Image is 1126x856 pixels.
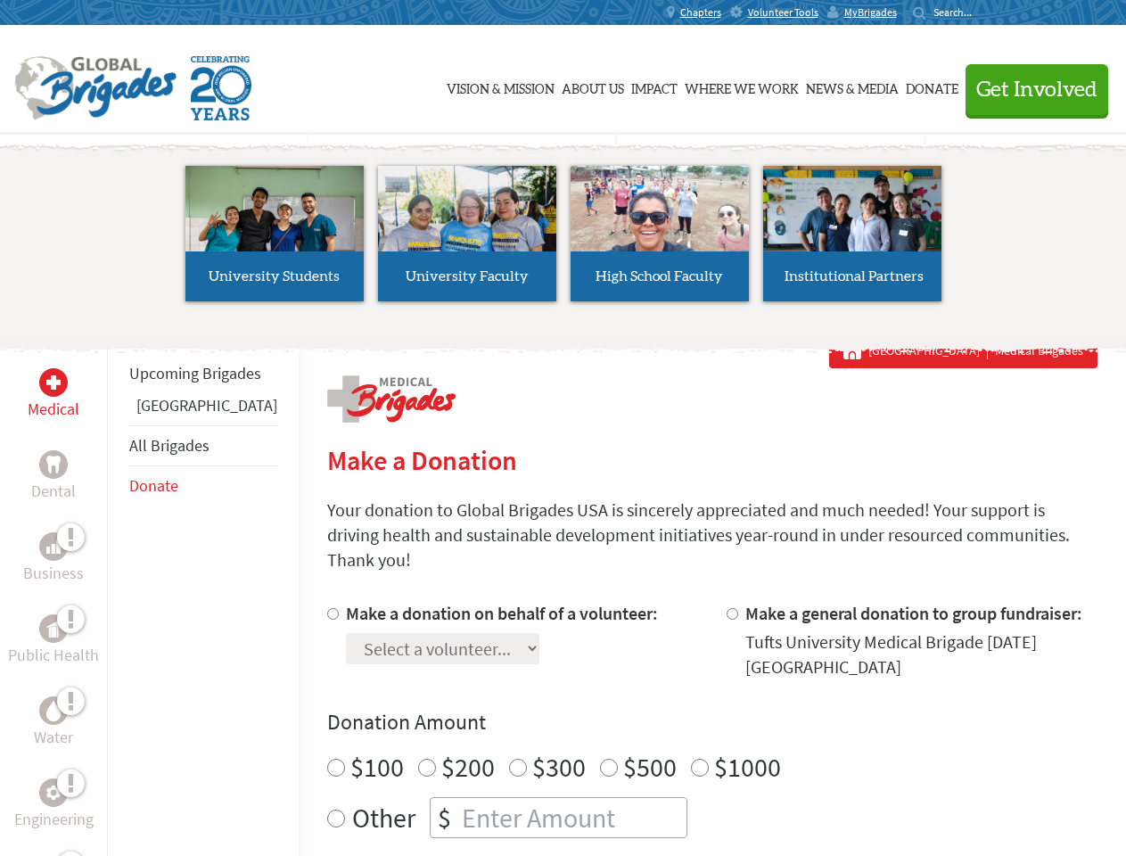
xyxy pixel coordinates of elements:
a: University Faculty [378,166,556,301]
div: Medical [39,368,68,397]
label: $200 [441,750,495,784]
a: About Us [562,42,624,131]
a: All Brigades [129,435,210,456]
p: Engineering [14,807,94,832]
a: Upcoming Brigades [129,363,261,383]
a: University Students [185,166,364,301]
img: Water [46,700,61,720]
img: Medical [46,375,61,390]
img: menu_brigades_submenu_4.jpg [763,166,941,284]
p: Water [34,725,73,750]
span: University Students [209,269,340,284]
span: High School Faculty [596,269,723,284]
img: Engineering [46,786,61,800]
a: WaterWater [34,696,73,750]
span: Volunteer Tools [748,5,818,20]
a: [GEOGRAPHIC_DATA] [136,395,277,416]
div: Water [39,696,68,725]
div: $ [431,798,458,837]
p: Public Health [8,643,99,668]
label: $500 [623,750,677,784]
img: logo-medical.png [327,375,456,423]
a: BusinessBusiness [23,532,84,586]
div: Dental [39,450,68,479]
label: Other [352,797,415,838]
span: MyBrigades [844,5,897,20]
a: News & Media [806,42,899,131]
img: Dental [46,456,61,473]
a: MedicalMedical [28,368,79,422]
label: $1000 [714,750,781,784]
a: DentalDental [31,450,76,504]
span: University Faculty [406,269,529,284]
button: Get Involved [966,64,1108,115]
a: Donate [129,475,178,496]
a: Donate [906,42,958,131]
div: Public Health [39,614,68,643]
span: Get Involved [976,79,1097,101]
label: $300 [532,750,586,784]
img: menu_brigades_submenu_2.jpg [378,166,556,285]
img: Business [46,539,61,554]
li: All Brigades [129,425,277,466]
p: Your donation to Global Brigades USA is sincerely appreciated and much needed! Your support is dr... [327,498,1097,572]
a: Public HealthPublic Health [8,614,99,668]
span: Chapters [680,5,721,20]
a: EngineeringEngineering [14,778,94,832]
a: Impact [631,42,678,131]
div: Tufts University Medical Brigade [DATE] [GEOGRAPHIC_DATA] [745,630,1097,679]
h2: Make a Donation [327,444,1097,476]
input: Search... [933,5,984,19]
p: Dental [31,479,76,504]
label: Make a donation on behalf of a volunteer: [346,602,658,624]
p: Business [23,561,84,586]
a: Vision & Mission [447,42,555,131]
a: High School Faculty [571,166,749,301]
input: Enter Amount [458,798,686,837]
img: Global Brigades Celebrating 20 Years [191,56,251,120]
div: Engineering [39,778,68,807]
a: Where We Work [685,42,799,131]
img: Public Health [46,620,61,638]
img: menu_brigades_submenu_1.jpg [185,166,364,284]
a: Institutional Partners [763,166,941,301]
h4: Donation Amount [327,708,1097,737]
label: $100 [350,750,404,784]
li: Donate [129,466,277,506]
img: menu_brigades_submenu_3.jpg [571,166,749,252]
label: Make a general donation to group fundraiser: [745,602,1082,624]
p: Medical [28,397,79,422]
div: Business [39,532,68,561]
span: Institutional Partners [785,269,924,284]
li: Upcoming Brigades [129,354,277,393]
img: Global Brigades Logo [14,56,177,120]
li: Belize [129,393,277,425]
